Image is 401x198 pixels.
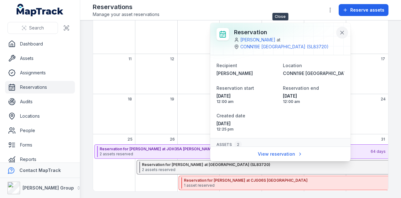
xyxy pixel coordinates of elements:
[128,56,132,62] span: 11
[170,56,174,62] span: 12
[272,13,288,20] span: Close
[93,3,159,11] h2: Reservations
[216,63,237,68] span: Recipient
[216,141,242,148] span: Assets
[19,168,61,173] strong: Contact MapTrack
[5,95,75,108] a: Audits
[5,67,75,79] a: Assignments
[216,113,245,118] span: Created date
[216,93,278,104] time: 26/08/2025, 12:00:00 am
[5,38,75,50] a: Dashboard
[240,44,329,50] a: CONN19E [GEOGRAPHIC_DATA] (SL83720)
[5,52,75,65] a: Assets
[5,81,75,94] a: Reservations
[283,70,344,77] a: CONN19E [GEOGRAPHIC_DATA] (SL83720)
[100,152,370,157] span: 2 assets reserved
[234,28,334,37] h3: Reservation
[216,99,278,104] span: 12:00 am
[23,185,74,190] strong: [PERSON_NAME] Group
[216,85,254,91] span: Reservation start
[381,56,385,62] span: 17
[216,120,278,132] time: 21/08/2025, 12:25:56 pm
[277,37,280,43] span: at
[128,137,133,142] span: 25
[283,99,344,104] span: 12:00 am
[170,97,174,102] span: 19
[5,153,75,166] a: Reports
[350,7,384,13] span: Reserve assets
[8,22,58,34] button: Search
[283,85,319,91] span: Reservation end
[254,148,307,160] a: View reservation
[283,93,344,99] span: [DATE]
[381,97,386,102] span: 24
[17,4,64,16] a: MapTrack
[339,4,388,16] button: Reserve assets
[381,137,385,142] span: 31
[216,93,278,99] span: [DATE]
[283,93,344,104] time: 12/09/2025, 12:00:00 am
[128,97,132,102] span: 18
[93,11,159,18] span: Manage your asset reservations
[94,144,388,159] button: Reservation for [PERSON_NAME] at JOH35A [PERSON_NAME] M7M12 EDC2 assets reserved64 days
[216,127,278,132] span: 12:25 pm
[240,37,275,43] a: [PERSON_NAME]
[5,139,75,151] a: Forms
[29,25,44,31] span: Search
[5,124,75,137] a: People
[5,110,75,122] a: Locations
[100,147,370,152] strong: Reservation for [PERSON_NAME] at JOH35A [PERSON_NAME] M7M12 EDC
[283,71,375,76] span: CONN19E [GEOGRAPHIC_DATA] (SL83720)
[170,137,175,142] span: 26
[216,70,278,77] a: [PERSON_NAME]
[234,141,242,148] div: 2
[216,120,278,127] span: [DATE]
[283,63,302,68] span: Location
